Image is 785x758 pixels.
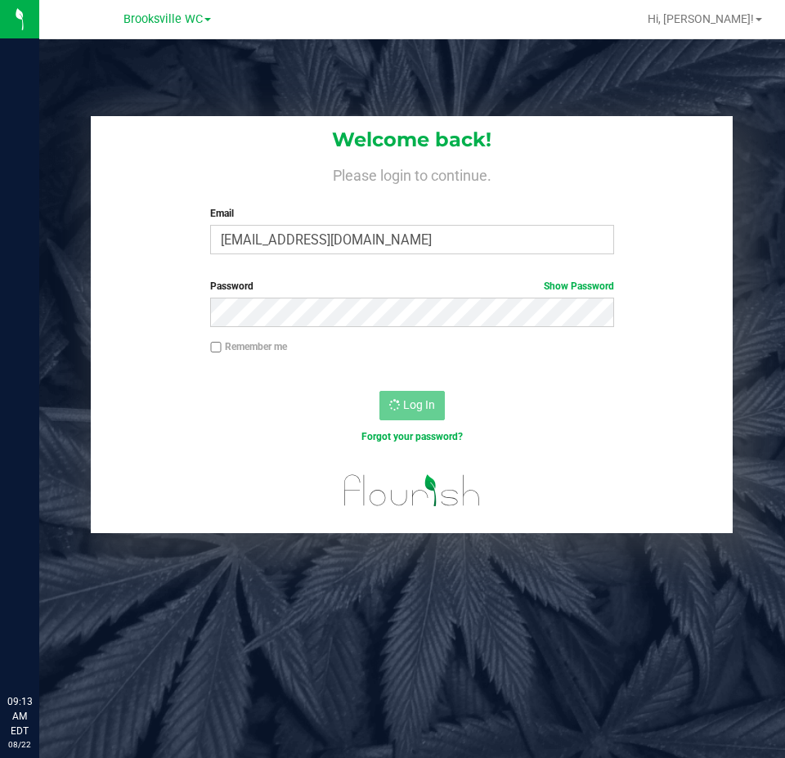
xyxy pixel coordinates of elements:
span: Hi, [PERSON_NAME]! [648,12,754,25]
input: Remember me [210,342,222,353]
a: Forgot your password? [361,431,463,442]
p: 09:13 AM EDT [7,694,32,738]
a: Show Password [544,280,614,292]
label: Remember me [210,339,287,354]
span: Brooksville WC [123,12,203,26]
h1: Welcome back! [91,129,733,150]
label: Email [210,206,613,221]
img: flourish_logo.svg [332,461,492,520]
h4: Please login to continue. [91,164,733,183]
span: Log In [403,398,435,411]
p: 08/22 [7,738,32,751]
button: Log In [379,391,445,420]
span: Password [210,280,253,292]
